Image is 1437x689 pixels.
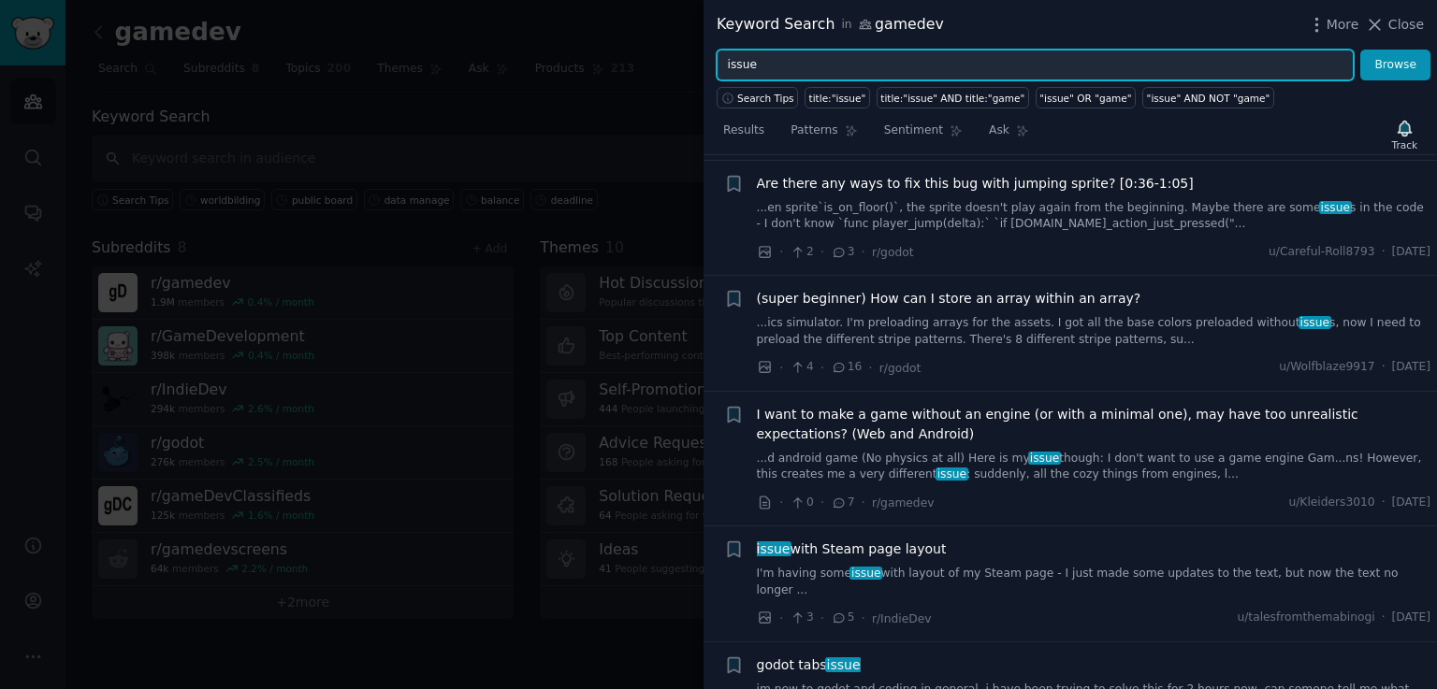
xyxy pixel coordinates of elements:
span: Sentiment [884,122,943,139]
span: · [779,609,783,628]
div: title:"issue" AND title:"game" [880,92,1024,105]
span: · [1382,495,1386,511]
div: "issue" OR "game" [1039,92,1131,105]
span: · [779,493,783,512]
button: More [1307,15,1359,35]
span: 3 [790,610,813,626]
span: r/gamedev [872,496,934,510]
span: · [820,493,824,512]
span: 5 [831,610,854,626]
a: title:"issue" AND title:"game" [877,87,1029,108]
a: Ask [982,116,1036,154]
span: r/godot [879,362,922,375]
div: title:"issue" [809,92,866,105]
span: r/godot [872,246,914,259]
span: · [1382,359,1386,376]
span: · [820,609,824,628]
span: Ask [989,122,1009,139]
span: issue [936,467,968,481]
a: I'm having someissuewith layout of my Steam page - I just made some updates to the text, but now ... [757,566,1431,598]
span: issue [849,567,882,580]
a: I want to make a game without an engine (or with a minimal one), may have too unrealistic expecta... [757,405,1431,444]
span: Results [723,122,764,139]
span: 7 [831,495,854,511]
a: ...d android game (No physics at all) Here is myissuethough: I don't want to use a game engine Ga... [757,451,1431,483]
div: Track [1392,138,1417,151]
span: · [779,242,783,262]
span: · [862,609,865,628]
span: [DATE] [1392,495,1430,511]
span: 16 [831,359,862,376]
div: "issue" AND NOT "game" [1147,92,1270,105]
span: Search Tips [737,92,794,105]
a: title:"issue" [805,87,870,108]
a: godot tabsissue [757,655,861,675]
span: 0 [790,495,813,511]
span: r/IndieDev [872,612,931,625]
span: u/Careful-Roll8793 [1269,244,1375,261]
a: ...en sprite`is_on_floor()`, the sprite doesn't play again from the beginning. Maybe there are so... [757,200,1431,233]
a: Results [717,116,771,154]
div: Keyword Search gamedev [717,13,944,36]
span: u/Wolfblaze9917 [1279,359,1374,376]
a: Patterns [784,116,864,154]
a: "issue" OR "game" [1036,87,1136,108]
span: · [1382,610,1386,626]
input: Try a keyword related to your business [717,50,1354,81]
button: Track [1386,115,1424,154]
button: Search Tips [717,87,798,108]
span: · [820,242,824,262]
span: issue [825,657,862,672]
a: issuewith Steam page layout [757,539,947,559]
span: · [779,358,783,378]
span: issue [1299,316,1331,329]
span: with Steam page layout [757,539,947,559]
a: "issue" AND NOT "game" [1142,87,1274,108]
span: [DATE] [1392,244,1430,261]
button: Close [1365,15,1424,35]
span: · [1382,244,1386,261]
span: in [841,17,851,34]
span: [DATE] [1392,359,1430,376]
span: godot tabs [757,655,861,675]
span: · [868,358,872,378]
span: 4 [790,359,813,376]
a: (super beginner) How can I store an array within an array? [757,289,1141,309]
a: ...ics simulator. I'm preloading arrays for the assets. I got all the base colors preloaded witho... [757,315,1431,348]
span: More [1327,15,1359,35]
span: Patterns [791,122,837,139]
span: · [862,493,865,512]
span: 3 [831,244,854,261]
span: · [862,242,865,262]
span: u/talesfromthemabinogi [1237,610,1374,626]
span: · [820,358,824,378]
span: issue [1319,201,1352,214]
span: Close [1388,15,1424,35]
a: Sentiment [878,116,969,154]
span: 2 [790,244,813,261]
span: issue [755,541,791,556]
span: [DATE] [1392,610,1430,626]
button: Browse [1360,50,1430,81]
span: issue [1028,452,1061,465]
a: Are there any ways to fix this bug with jumping sprite? [0:36-1:05] [757,174,1194,194]
span: u/Kleiders3010 [1288,495,1374,511]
